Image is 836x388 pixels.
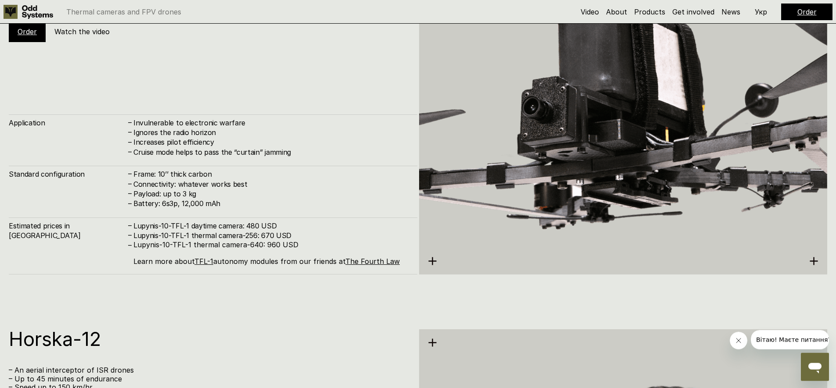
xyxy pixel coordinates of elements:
[5,6,80,13] span: Вітаю! Маєте питання?
[755,8,767,15] p: Укр
[128,221,132,230] h4: –
[133,199,409,208] h4: Battery: 6s3p, 12,000 mAh
[9,329,409,349] h1: Horska-12
[66,8,181,15] p: Thermal cameras and FPV drones
[9,366,409,374] p: – An aerial interceptor of ISR drones
[128,147,132,157] h4: –
[133,128,409,137] h4: Ignores the radio horizon
[133,189,409,199] h4: Payload: up to 3 kg
[797,7,817,16] a: Order
[128,240,132,250] h4: –
[128,169,132,178] h4: –
[133,221,409,231] h4: Lupynis-10-TFL-1 daytime camera: 480 USD
[133,241,409,266] p: Lupynis-10-TFL-1 thermal camera-640: 960 USD Learn more about autonomy modules from our friends at
[133,169,409,179] h4: Frame: 10’’ thick carbon
[128,230,132,240] h4: –
[128,127,132,137] h4: –
[730,332,747,349] iframe: Zavřít zprávu
[133,231,409,240] h4: Lupynis-10-TFL-1 thermal camera-256: 670 USD
[634,7,665,16] a: Products
[133,179,409,189] h4: Connectivity: whatever works best
[133,118,409,128] h4: Invulnerable to electronic warfare
[54,27,110,36] h5: Watch the video
[128,189,132,198] h4: –
[133,147,409,157] h4: Cruise mode helps to pass the “curtain” jamming
[581,7,599,16] a: Video
[672,7,714,16] a: Get involved
[606,7,627,16] a: About
[345,257,400,266] a: The Fourth Law
[128,137,132,146] h4: –
[9,169,127,179] h4: Standard configuration
[751,330,829,349] iframe: Zpráva od společnosti
[133,137,409,147] h4: Increases pilot efficiency
[721,7,740,16] a: News
[801,353,829,381] iframe: Tlačítko pro spuštění okna posílání zpráv
[128,198,132,208] h4: –
[194,257,213,266] a: TFL-1
[18,27,37,36] a: Order
[128,179,132,189] h4: –
[9,118,127,128] h4: Application
[128,117,132,127] h4: –
[9,375,409,383] p: – Up to 45 minutes of endurance
[9,221,127,241] h4: Estimated prices in [GEOGRAPHIC_DATA]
